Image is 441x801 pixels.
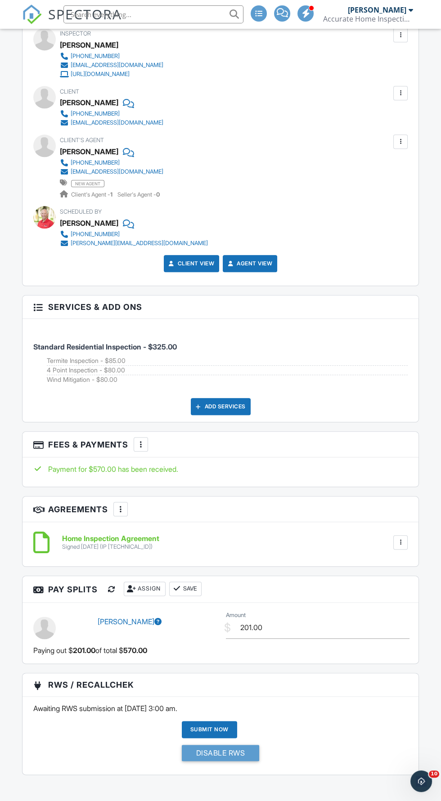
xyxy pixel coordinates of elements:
[60,88,79,95] span: Client
[33,464,408,474] div: Payment for $570.00 has been received.
[33,326,408,391] li: Service: Standard Residential Inspection
[95,645,123,655] span: of total $
[22,12,122,31] a: SPECTORA
[117,191,160,198] span: Seller's Agent -
[71,62,163,69] div: [EMAIL_ADDRESS][DOMAIN_NAME]
[71,53,120,60] div: [PHONE_NUMBER]
[22,4,42,24] img: The Best Home Inspection Software - Spectora
[167,259,215,268] a: Client View
[110,191,112,198] strong: 1
[22,432,418,457] h3: Fees & Payments
[60,118,163,127] a: [EMAIL_ADDRESS][DOMAIN_NAME]
[71,231,120,238] div: [PHONE_NUMBER]
[71,110,120,117] div: [PHONE_NUMBER]
[60,167,163,176] a: [EMAIL_ADDRESS][DOMAIN_NAME]
[60,145,118,158] a: [PERSON_NAME]
[323,14,413,23] div: Accurate Home Inspections
[156,191,160,198] strong: 0
[71,71,130,78] div: [URL][DOMAIN_NAME]
[63,5,243,23] input: Search everything...
[33,617,56,639] img: default-user-f0147aede5fd5fa78ca7ade42f37bd4542148d508eef1c3d3ea960f66861d68b.jpg
[60,30,91,37] span: Inspector
[60,137,104,143] span: Client's Agent
[71,240,208,247] div: [PERSON_NAME][EMAIL_ADDRESS][DOMAIN_NAME]
[73,645,95,655] span: 201.00
[60,208,102,215] span: Scheduled By
[60,109,163,118] a: [PHONE_NUMBER]
[71,159,120,166] div: [PHONE_NUMBER]
[22,497,418,522] h3: Agreements
[224,620,231,635] div: $
[22,673,418,697] h3: RWS / RecallChek
[22,295,418,319] h3: Services & Add ons
[62,535,159,543] h6: Home Inspection Agreement
[60,216,118,230] div: [PERSON_NAME]
[169,582,202,596] button: Save
[348,5,406,14] div: [PERSON_NAME]
[60,158,163,167] a: [PHONE_NUMBER]
[60,61,163,70] a: [EMAIL_ADDRESS][DOMAIN_NAME]
[429,770,439,778] span: 10
[226,259,272,268] a: Agent View
[71,191,114,198] span: Client's Agent -
[410,770,432,792] iframe: Intercom live chat
[60,96,118,109] div: [PERSON_NAME]
[71,168,163,175] div: [EMAIL_ADDRESS][DOMAIN_NAME]
[123,645,147,655] span: 570.00
[60,52,163,61] a: [PHONE_NUMBER]
[47,366,408,375] li: Add on: 4 Point Inspection
[182,721,260,768] a: Submit Now
[62,535,159,550] a: Home Inspection Agreement Signed [DATE] (IP [TECHNICAL_ID])
[60,230,208,239] a: [PHONE_NUMBER]
[191,398,251,415] div: Add Services
[71,119,163,126] div: [EMAIL_ADDRESS][DOMAIN_NAME]
[60,239,208,248] a: [PERSON_NAME][EMAIL_ADDRESS][DOMAIN_NAME]
[71,180,104,187] span: new agent
[33,645,73,655] span: Paying out $
[22,576,418,603] h3: Pay Splits
[124,582,166,596] div: Assign
[47,375,408,384] li: Add on: Wind Mitigation
[182,721,237,738] div: Submit Now
[33,703,408,713] p: Awaiting RWS submission at [DATE] 3:00 am.
[98,617,162,626] a: [PERSON_NAME]
[60,38,118,52] div: [PERSON_NAME]
[33,342,177,351] span: Standard Residential Inspection - $325.00
[60,70,163,79] a: [URL][DOMAIN_NAME]
[47,356,408,366] li: Add on: Termite Inspection
[226,611,246,619] label: Amount
[62,543,159,550] div: Signed [DATE] (IP [TECHNICAL_ID])
[48,4,122,23] span: SPECTORA
[182,745,260,761] input: Disable RWS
